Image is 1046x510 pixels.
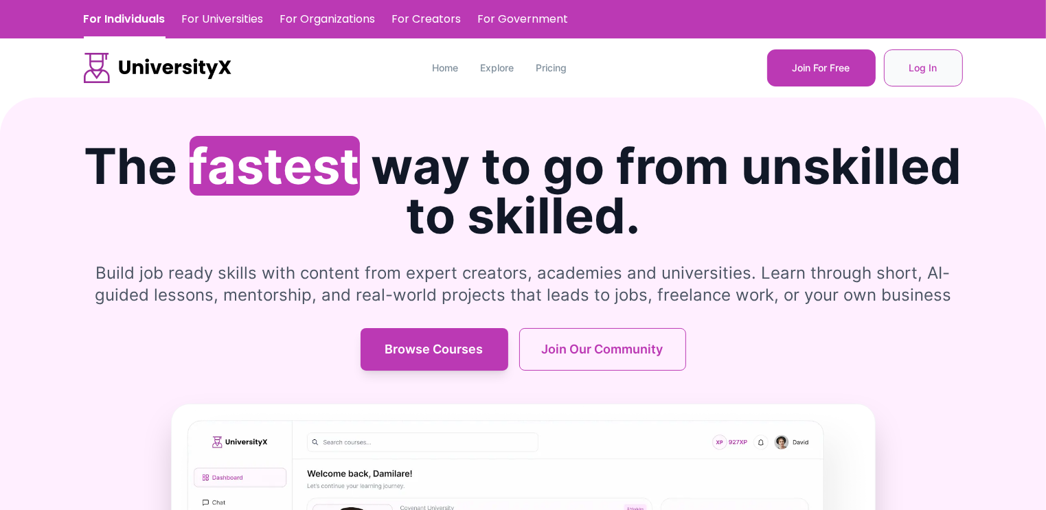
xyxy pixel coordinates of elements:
span: fastest [190,136,360,196]
a: Explore [480,61,514,75]
img: UniversityX [84,53,232,83]
button: Log In [884,49,963,86]
button: Join Our Community [519,328,686,371]
a: Home [432,61,458,75]
a: Pricing [536,61,567,75]
button: Join For Free [767,49,876,86]
button: Browse Courses [361,328,508,371]
h1: The way to go from unskilled to skilled. [84,141,963,240]
p: Build job ready skills with content from expert creators, academies and universities. Learn throu... [84,262,963,306]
